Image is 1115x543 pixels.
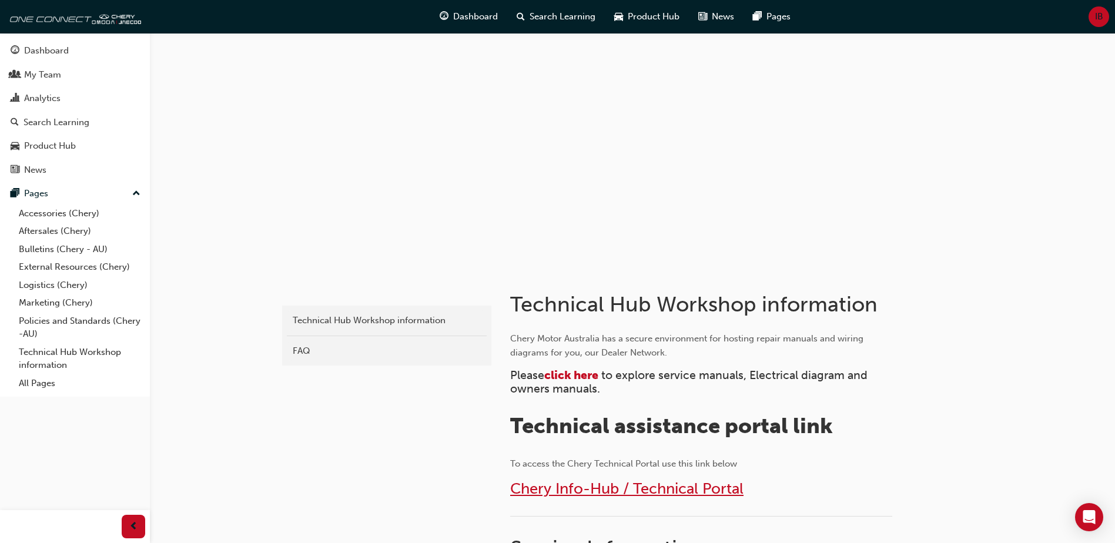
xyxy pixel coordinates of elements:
[14,258,145,276] a: External Resources (Chery)
[14,240,145,259] a: Bulletins (Chery - AU)
[510,480,744,498] a: Chery Info-Hub / Technical Portal
[11,165,19,176] span: news-icon
[5,88,145,109] a: Analytics
[5,40,145,62] a: Dashboard
[5,183,145,205] button: Pages
[753,9,762,24] span: pages-icon
[5,38,145,183] button: DashboardMy TeamAnalyticsSearch LearningProduct HubNews
[24,44,69,58] div: Dashboard
[24,187,48,200] div: Pages
[24,68,61,82] div: My Team
[712,10,734,24] span: News
[744,5,800,29] a: pages-iconPages
[453,10,498,24] span: Dashboard
[293,344,481,358] div: FAQ
[698,9,707,24] span: news-icon
[5,159,145,181] a: News
[510,413,833,438] span: Technical assistance portal link
[628,10,679,24] span: Product Hub
[14,205,145,223] a: Accessories (Chery)
[129,519,138,534] span: prev-icon
[6,5,141,28] img: oneconnect
[14,343,145,374] a: Technical Hub Workshop information
[293,314,481,327] div: Technical Hub Workshop information
[11,93,19,104] span: chart-icon
[5,135,145,157] a: Product Hub
[5,112,145,133] a: Search Learning
[517,9,525,24] span: search-icon
[1075,503,1103,531] div: Open Intercom Messenger
[766,10,791,24] span: Pages
[11,70,19,81] span: people-icon
[1089,6,1109,27] button: IB
[24,139,76,153] div: Product Hub
[430,5,507,29] a: guage-iconDashboard
[14,374,145,393] a: All Pages
[614,9,623,24] span: car-icon
[14,276,145,294] a: Logistics (Chery)
[11,46,19,56] span: guage-icon
[287,310,487,331] a: Technical Hub Workshop information
[510,458,737,469] span: To access the Chery Technical Portal use this link below
[440,9,448,24] span: guage-icon
[14,312,145,343] a: Policies and Standards (Chery -AU)
[530,10,595,24] span: Search Learning
[5,64,145,86] a: My Team
[689,5,744,29] a: news-iconNews
[24,116,89,129] div: Search Learning
[11,118,19,128] span: search-icon
[510,333,866,358] span: Chery Motor Australia has a secure environment for hosting repair manuals and wiring diagrams for...
[132,186,140,202] span: up-icon
[11,141,19,152] span: car-icon
[14,222,145,240] a: Aftersales (Chery)
[510,368,544,382] span: Please
[510,368,870,395] span: to explore service manuals, Electrical diagram and owners manuals.
[1095,10,1103,24] span: IB
[11,189,19,199] span: pages-icon
[605,5,689,29] a: car-iconProduct Hub
[287,341,487,361] a: FAQ
[507,5,605,29] a: search-iconSearch Learning
[544,368,598,382] a: click here
[510,291,896,317] h1: Technical Hub Workshop information
[14,294,145,312] a: Marketing (Chery)
[24,92,61,105] div: Analytics
[24,163,46,177] div: News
